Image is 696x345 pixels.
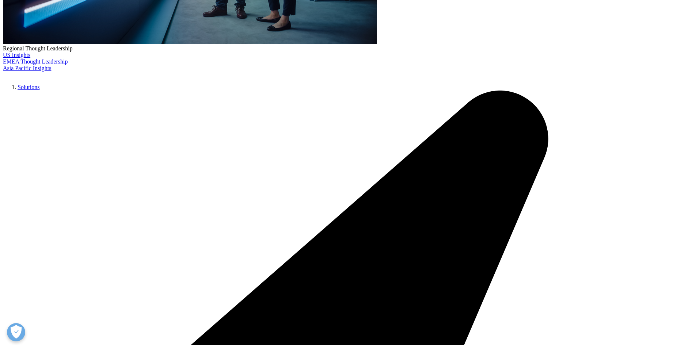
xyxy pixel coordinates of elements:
[3,58,68,65] a: EMEA Thought Leadership
[18,84,39,90] a: Solutions
[3,65,51,71] a: Asia Pacific Insights
[3,45,693,52] div: Regional Thought Leadership
[3,52,30,58] a: US Insights
[7,323,25,341] button: Open Preferences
